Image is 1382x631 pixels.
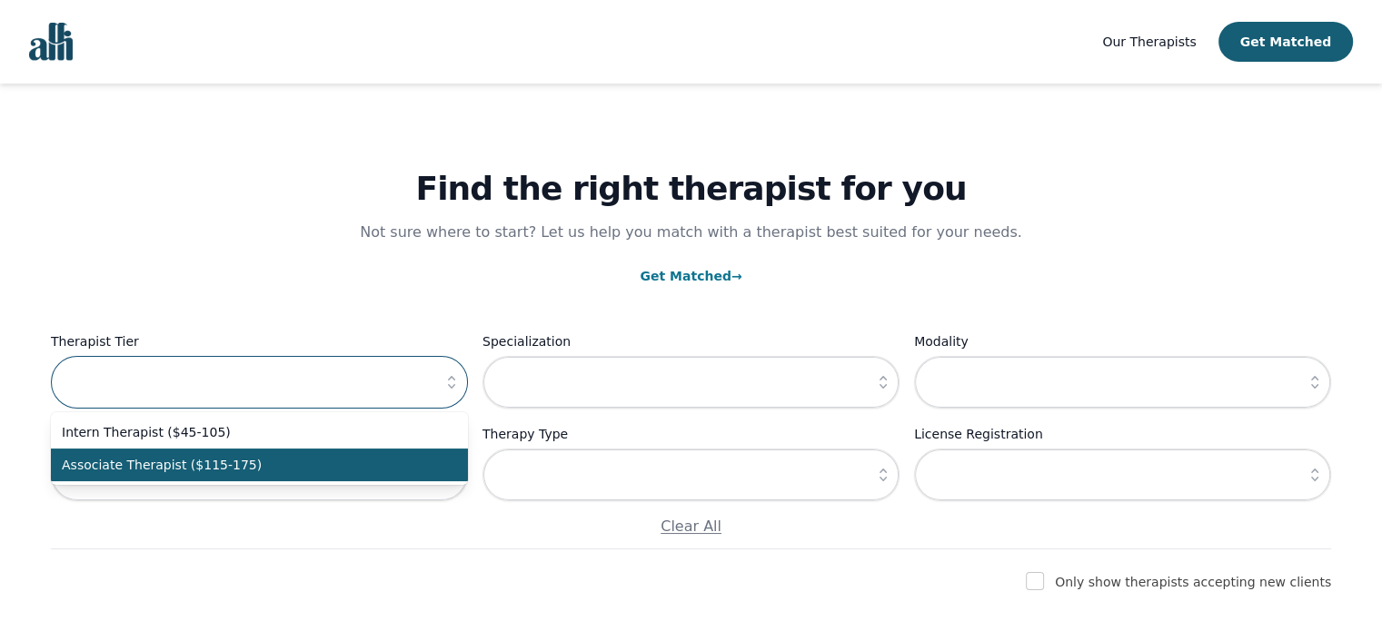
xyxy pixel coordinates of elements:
[482,330,900,352] label: Specialization
[62,456,435,474] span: Associate Therapist ($115-175)
[640,269,741,283] a: Get Matched
[62,423,435,441] span: Intern Therapist ($45-105)
[29,23,73,61] img: alli logo
[51,516,1331,537] p: Clear All
[1102,35,1196,49] span: Our Therapists
[1218,22,1353,62] button: Get Matched
[343,222,1040,243] p: Not sure where to start? Let us help you match with a therapist best suited for your needs.
[914,423,1331,445] label: License Registration
[731,269,742,283] span: →
[1102,31,1196,53] a: Our Therapists
[482,423,900,445] label: Therapy Type
[914,330,1331,352] label: Modality
[1055,575,1331,589] label: Only show therapists accepting new clients
[51,171,1331,207] h1: Find the right therapist for you
[51,330,468,352] label: Therapist Tier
